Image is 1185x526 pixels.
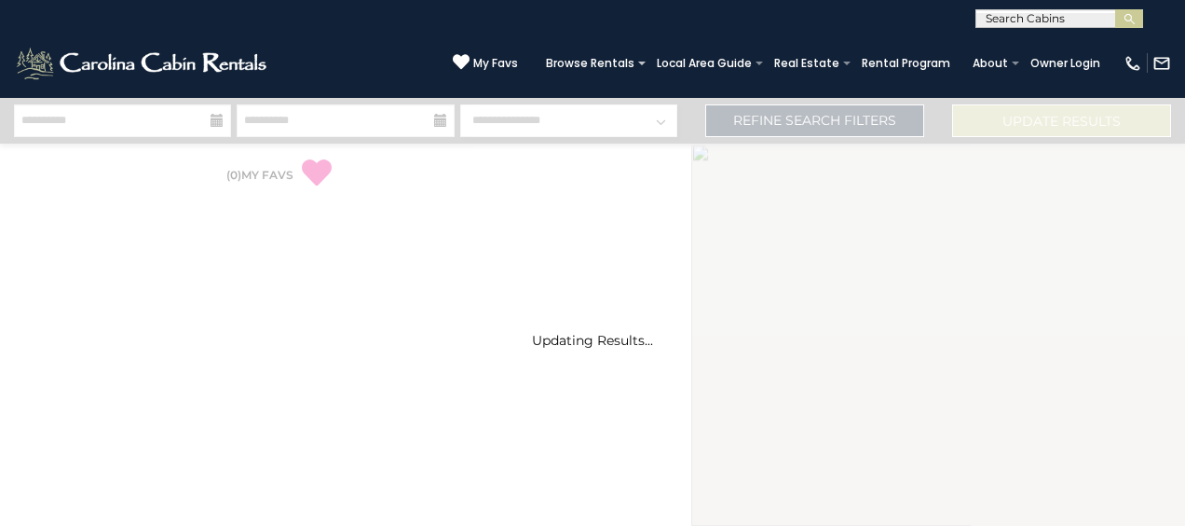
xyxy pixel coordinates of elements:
a: My Favs [453,53,518,73]
a: Browse Rentals [537,50,644,76]
span: My Favs [473,55,518,72]
a: About [963,50,1017,76]
img: mail-regular-white.png [1152,54,1171,73]
a: Owner Login [1021,50,1110,76]
a: Local Area Guide [647,50,761,76]
img: White-1-2.png [14,45,272,82]
a: Rental Program [852,50,960,76]
a: Real Estate [765,50,849,76]
img: phone-regular-white.png [1124,54,1142,73]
